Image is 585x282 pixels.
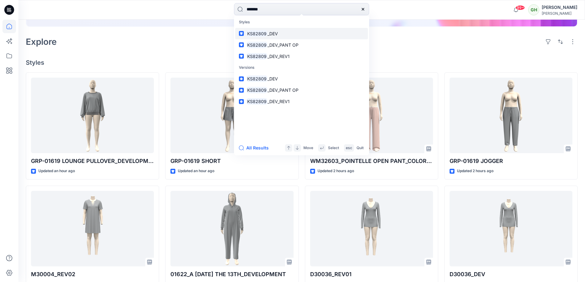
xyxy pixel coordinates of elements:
a: GRP-01619 LOUNGE PULLOVER_DEVELOPMENT [31,78,154,153]
mark: KS82809 [246,98,267,105]
p: D30036_DEV [450,270,572,279]
p: GRP-01619 LOUNGE PULLOVER_DEVELOPMENT [31,157,154,165]
div: [PERSON_NAME] [542,4,577,11]
p: Move [303,145,313,151]
a: GRP-01619 JOGGER [450,78,572,153]
mark: KS82809 [246,41,267,48]
p: Updated 2 hours ago [457,168,493,174]
div: GH [528,4,539,15]
p: 01622_A [DATE] THE 13TH_DEVELOPMENT [170,270,293,279]
span: _DEV_PANT OP [267,42,298,48]
span: _DEV_REV1 [267,99,290,104]
a: M30004_REV02 [31,191,154,267]
a: GRP-01619 SHORT [170,78,293,153]
p: D30036_REV01 [310,270,433,279]
h2: Explore [26,37,57,47]
p: M30004_REV02 [31,270,154,279]
p: Updated an hour ago [178,168,214,174]
span: _DEV_PANT OP [267,87,298,93]
p: GRP-01619 SHORT [170,157,293,165]
mark: KS82809 [246,30,267,37]
mark: KS82809 [246,87,267,94]
a: KS82809_DEV [235,28,368,39]
a: KS82809_DEV_PANT OP [235,39,368,51]
p: Versions [235,62,368,73]
h4: Styles [26,59,578,66]
p: GRP-01619 JOGGER [450,157,572,165]
mark: KS82809 [246,75,267,82]
button: All Results [239,144,273,152]
p: Styles [235,17,368,28]
p: Quit [357,145,364,151]
span: _DEV [267,31,278,36]
mark: KS82809 [246,53,267,60]
a: D30036_DEV [450,191,572,267]
a: KS82809_DEV_REV1 [235,51,368,62]
a: WM32603_POINTELLE OPEN PANT_COLORWAY [310,78,433,153]
a: KS82809_DEV [235,73,368,84]
a: KS82809_DEV_PANT OP [235,84,368,96]
a: D30036_REV01 [310,191,433,267]
div: [PERSON_NAME] [542,11,577,16]
span: _DEV [267,76,278,81]
p: Updated 2 hours ago [318,168,354,174]
a: 01622_A FRIDAY THE 13TH_DEVELOPMENT [170,191,293,267]
a: KS82809_DEV_REV1 [235,96,368,107]
p: esc [346,145,352,151]
p: Select [328,145,339,151]
span: _DEV_REV1 [267,54,290,59]
p: Updated an hour ago [38,168,75,174]
span: 99+ [516,5,525,10]
p: WM32603_POINTELLE OPEN PANT_COLORWAY [310,157,433,165]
